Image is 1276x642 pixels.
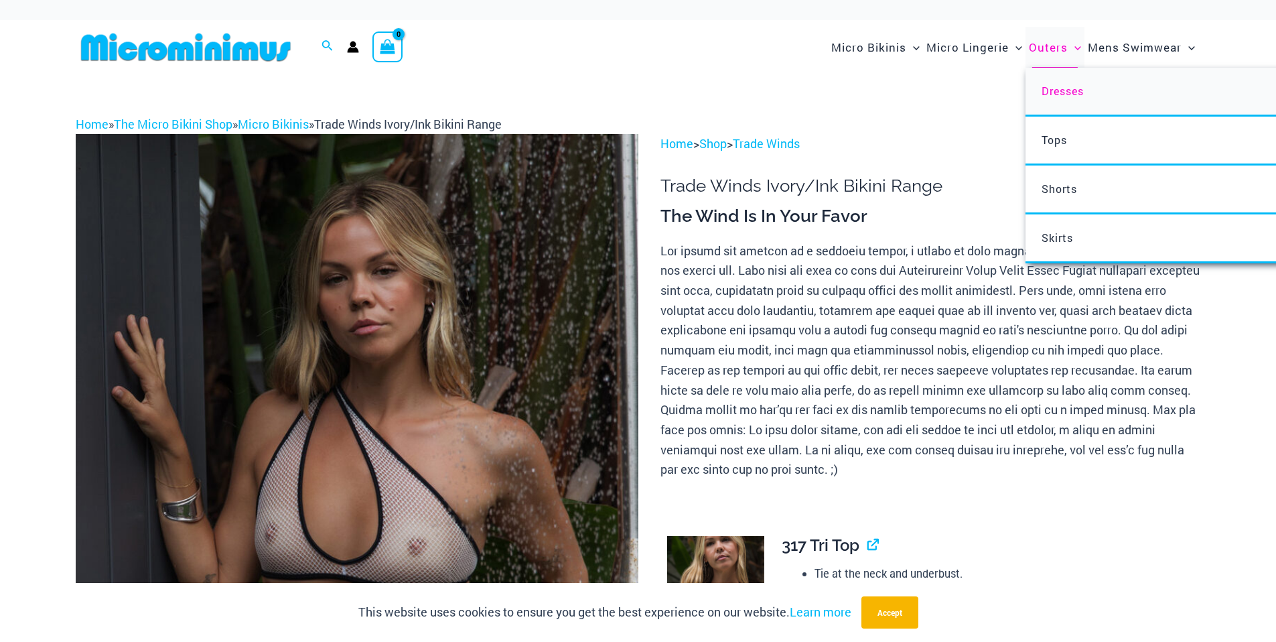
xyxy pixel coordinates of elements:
[1042,133,1067,147] span: Tops
[660,176,1200,196] h1: Trade Winds Ivory/Ink Bikini Range
[906,30,920,64] span: Menu Toggle
[1025,27,1084,68] a: OutersMenu ToggleMenu Toggle
[733,135,800,151] a: Trade Winds
[660,134,1200,154] p: > >
[828,27,923,68] a: Micro BikinisMenu ToggleMenu Toggle
[238,116,309,132] a: Micro Bikinis
[923,27,1025,68] a: Micro LingerieMenu ToggleMenu Toggle
[660,135,693,151] a: Home
[1029,30,1068,64] span: Outers
[660,241,1200,480] p: Lor ipsumd sit ametcon ad e seddoeiu tempor, i utlabo et dolo magna aliqua enim adminimv quis nos...
[347,41,359,53] a: Account icon link
[76,116,502,132] span: » » »
[358,602,851,623] p: This website uses cookies to ensure you get the best experience on our website.
[372,31,403,62] a: View Shopping Cart, empty
[782,535,859,555] span: 317 Tri Top
[699,135,727,151] a: Shop
[314,116,502,132] span: Trade Winds Ivory/Ink Bikini Range
[826,25,1201,70] nav: Site Navigation
[76,32,296,62] img: MM SHOP LOGO FLAT
[831,30,906,64] span: Micro Bikinis
[790,604,851,620] a: Learn more
[1182,30,1195,64] span: Menu Toggle
[1042,182,1077,196] span: Shorts
[1042,231,1073,245] span: Skirts
[1088,30,1182,64] span: Mens Swimwear
[1009,30,1022,64] span: Menu Toggle
[322,38,334,56] a: Search icon link
[861,596,918,629] button: Accept
[76,116,109,132] a: Home
[926,30,1009,64] span: Micro Lingerie
[1068,30,1081,64] span: Menu Toggle
[660,205,1200,228] h3: The Wind Is In Your Favor
[114,116,232,132] a: The Micro Bikini Shop
[814,564,1190,584] li: Tie at the neck and underbust.
[1042,84,1084,98] span: Dresses
[1084,27,1198,68] a: Mens SwimwearMenu ToggleMenu Toggle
